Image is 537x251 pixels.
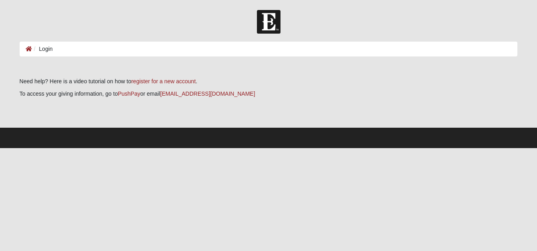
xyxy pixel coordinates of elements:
[131,78,196,84] a: register for a new account
[257,10,281,34] img: Church of Eleven22 Logo
[118,90,140,97] a: PushPay
[20,90,518,98] p: To access your giving information, go to or email
[20,77,518,86] p: Need help? Here is a video tutorial on how to .
[32,45,53,53] li: Login
[160,90,255,97] a: [EMAIL_ADDRESS][DOMAIN_NAME]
